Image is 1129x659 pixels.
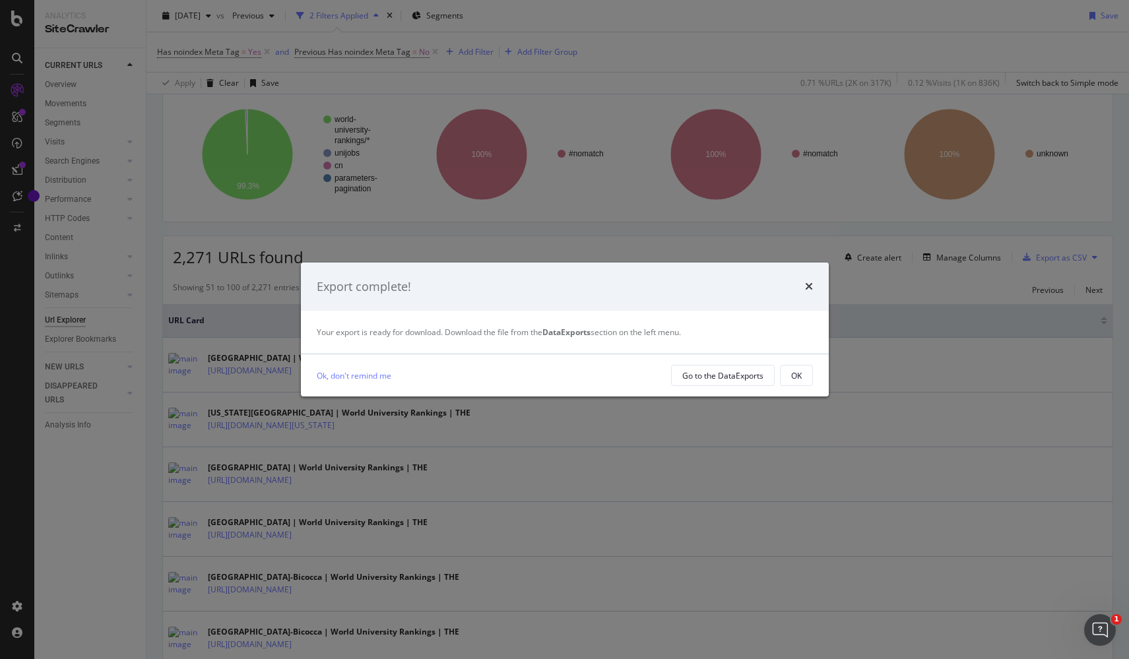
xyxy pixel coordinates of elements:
[805,278,813,296] div: times
[682,370,763,381] div: Go to the DataExports
[780,365,813,386] button: OK
[301,263,829,397] div: modal
[542,327,591,338] strong: DataExports
[317,327,813,338] div: Your export is ready for download. Download the file from the
[317,278,411,296] div: Export complete!
[542,327,681,338] span: section on the left menu.
[791,370,802,381] div: OK
[1111,614,1122,625] span: 1
[1084,614,1116,646] iframe: Intercom live chat
[671,365,775,386] button: Go to the DataExports
[317,369,391,383] a: Ok, don't remind me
